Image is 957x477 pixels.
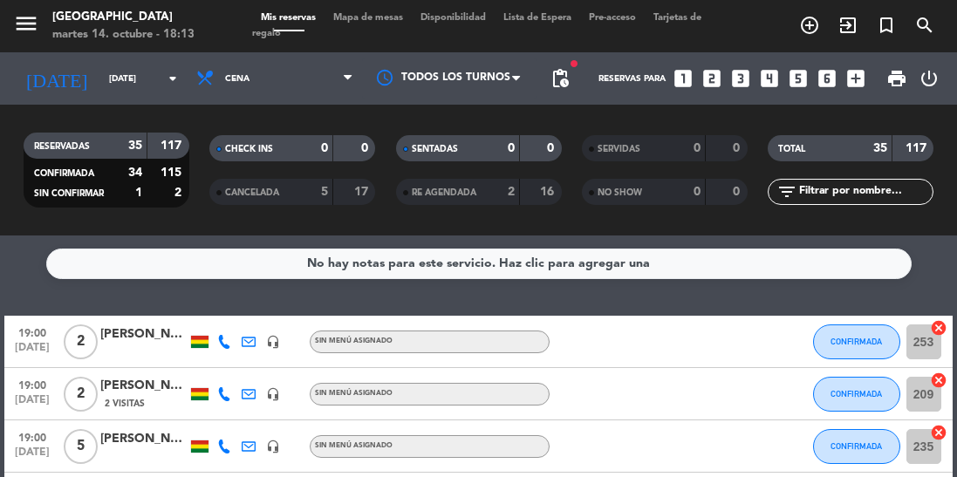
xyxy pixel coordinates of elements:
i: headset_mic [266,387,280,401]
span: Sin menú asignado [315,337,393,344]
strong: 2 [508,186,515,198]
span: pending_actions [550,68,571,89]
strong: 0 [733,186,743,198]
span: 5 [64,429,98,464]
strong: 117 [161,140,185,152]
span: Lista de Espera [495,13,580,23]
span: fiber_manual_record [569,58,579,69]
strong: 35 [128,140,142,152]
i: add_box [844,67,867,90]
span: RESERVADAS [34,142,90,151]
button: CONFIRMADA [813,377,900,412]
strong: 16 [540,186,557,198]
i: cancel [930,319,947,337]
div: [PERSON_NAME] [100,376,188,396]
strong: 17 [354,186,372,198]
span: CHECK INS [225,145,273,153]
span: Pre-acceso [580,13,645,23]
span: Sin menú asignado [315,390,393,397]
strong: 0 [361,142,372,154]
i: headset_mic [266,440,280,453]
i: [DATE] [13,60,100,97]
span: CONFIRMADA [831,441,882,451]
span: Cena [225,74,250,84]
strong: 2 [174,187,185,199]
strong: 35 [873,142,887,154]
span: SIN CONFIRMAR [34,189,104,198]
span: [DATE] [10,446,54,467]
span: 2 [64,324,98,359]
i: looks_5 [787,67,810,90]
strong: 115 [161,167,185,179]
strong: 0 [547,142,557,154]
span: CONFIRMADA [831,337,882,346]
i: cancel [930,371,947,389]
span: Sin menú asignado [315,442,393,449]
span: print [886,68,907,89]
i: looks_6 [816,67,838,90]
strong: 34 [128,167,142,179]
div: No hay notas para este servicio. Haz clic para agregar una [307,254,650,274]
i: menu [13,10,39,37]
i: looks_4 [758,67,781,90]
strong: 0 [321,142,328,154]
span: Disponibilidad [412,13,495,23]
i: turned_in_not [876,15,897,36]
i: looks_two [701,67,723,90]
span: 19:00 [10,322,54,342]
span: CANCELADA [225,188,279,197]
i: filter_list [776,181,797,202]
button: CONFIRMADA [813,324,900,359]
span: CONFIRMADA [831,389,882,399]
strong: 0 [694,186,701,198]
div: [PERSON_NAME] [100,429,188,449]
span: 19:00 [10,426,54,446]
strong: 117 [906,142,930,154]
div: [PERSON_NAME] [100,324,188,344]
strong: 0 [733,142,743,154]
div: [GEOGRAPHIC_DATA] [52,9,195,26]
span: NO SHOW [598,188,642,197]
i: headset_mic [266,335,280,349]
span: [DATE] [10,342,54,362]
span: 2 [64,377,98,412]
i: cancel [930,424,947,441]
span: SERVIDAS [598,145,640,153]
i: search [914,15,935,36]
strong: 0 [694,142,701,154]
i: looks_one [672,67,694,90]
strong: 1 [135,187,142,199]
div: LOG OUT [914,52,944,105]
i: exit_to_app [837,15,858,36]
span: Mis reservas [252,13,325,23]
div: martes 14. octubre - 18:13 [52,26,195,44]
button: menu [13,10,39,43]
i: arrow_drop_down [162,68,183,89]
span: TOTAL [778,145,805,153]
i: power_settings_new [919,68,940,89]
button: CONFIRMADA [813,429,900,464]
span: SENTADAS [412,145,458,153]
i: looks_3 [729,67,752,90]
span: 2 Visitas [105,397,145,411]
span: Mapa de mesas [325,13,412,23]
span: [DATE] [10,394,54,414]
span: Reservas para [598,74,666,84]
span: RE AGENDADA [412,188,476,197]
strong: 5 [321,186,328,198]
span: CONFIRMADA [34,169,94,178]
span: 19:00 [10,374,54,394]
i: add_circle_outline [799,15,820,36]
input: Filtrar por nombre... [797,182,933,201]
strong: 0 [508,142,515,154]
